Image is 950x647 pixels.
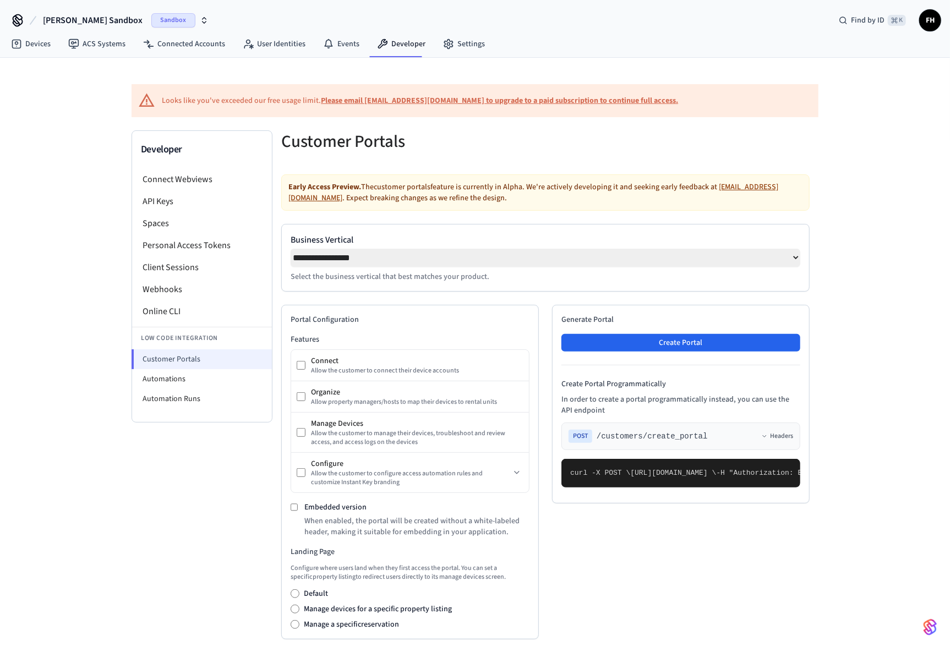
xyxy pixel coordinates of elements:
[851,15,885,26] span: Find by ID
[2,34,59,54] a: Devices
[132,190,272,212] li: API Keys
[311,469,510,487] div: Allow the customer to configure access automation rules and customize Instant Key branding
[919,9,941,31] button: FH
[234,34,314,54] a: User Identities
[924,618,937,636] img: SeamLogoGradient.69752ec5.svg
[132,349,272,369] li: Customer Portals
[561,394,800,416] p: In order to create a portal programmatically instead, you can use the API endpoint
[304,588,328,599] label: Default
[291,564,529,582] p: Configure where users land when they first access the portal. You can set a specific property lis...
[304,604,452,615] label: Manage devices for a specific property listing
[134,34,234,54] a: Connected Accounts
[132,369,272,389] li: Automations
[311,458,510,469] div: Configure
[561,334,800,352] button: Create Portal
[291,233,800,246] label: Business Vertical
[132,278,272,300] li: Webhooks
[281,130,539,153] h5: Customer Portals
[291,314,529,325] h2: Portal Configuration
[132,256,272,278] li: Client Sessions
[311,366,523,375] div: Allow the customer to connect their device accounts
[132,327,272,349] li: Low Code Integration
[311,418,523,429] div: Manage Devices
[920,10,940,30] span: FH
[151,13,195,28] span: Sandbox
[561,314,800,325] h2: Generate Portal
[311,429,523,447] div: Allow the customer to manage their devices, troubleshoot and review access, and access logs on th...
[132,300,272,322] li: Online CLI
[162,95,678,107] div: Looks like you've exceeded our free usage limit.
[288,182,778,204] a: [EMAIL_ADDRESS][DOMAIN_NAME]
[304,516,529,538] p: When enabled, the portal will be created without a white-labeled header, making it suitable for e...
[304,502,367,513] label: Embedded version
[311,398,523,407] div: Allow property managers/hosts to map their devices to rental units
[569,430,592,443] span: POST
[132,389,272,409] li: Automation Runs
[43,14,143,27] span: [PERSON_NAME] Sandbox
[321,95,678,106] a: Please email [EMAIL_ADDRESS][DOMAIN_NAME] to upgrade to a paid subscription to continue full access.
[132,168,272,190] li: Connect Webviews
[311,387,523,398] div: Organize
[570,469,630,477] span: curl -X POST \
[630,469,716,477] span: [URL][DOMAIN_NAME] \
[314,34,368,54] a: Events
[597,431,708,442] span: /customers/create_portal
[830,10,915,30] div: Find by ID⌘ K
[132,212,272,234] li: Spaces
[368,34,434,54] a: Developer
[311,355,523,366] div: Connect
[761,432,793,441] button: Headers
[291,334,529,345] h3: Features
[716,469,922,477] span: -H "Authorization: Bearer seam_api_key_123456" \
[281,174,810,211] div: The customer portals feature is currently in Alpha. We're actively developing it and seeking earl...
[291,546,529,557] h3: Landing Page
[288,182,361,193] strong: Early Access Preview.
[291,271,800,282] p: Select the business vertical that best matches your product.
[59,34,134,54] a: ACS Systems
[888,15,906,26] span: ⌘ K
[434,34,494,54] a: Settings
[561,379,800,390] h4: Create Portal Programmatically
[132,234,272,256] li: Personal Access Tokens
[304,619,399,630] label: Manage a specific reservation
[141,142,263,157] h3: Developer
